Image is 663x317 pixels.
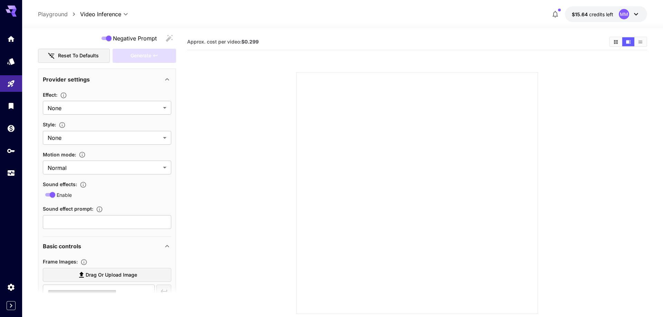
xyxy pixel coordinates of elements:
span: Sound effects : [43,181,77,187]
span: credits left [589,11,613,17]
button: Reset to defaults [38,49,110,63]
p: Provider settings [43,75,90,84]
div: Usage [7,169,15,177]
span: Effect : [43,92,57,98]
div: Provider settings [43,71,171,88]
button: Expand sidebar [7,301,16,310]
div: Home [7,35,15,43]
div: Show videos in grid viewShow videos in video viewShow videos in list view [609,37,647,47]
div: Playground [7,79,15,88]
span: $15.64 [572,11,589,17]
button: Show videos in list view [634,37,646,46]
div: MM [619,9,629,19]
b: $0.299 [241,39,259,45]
p: Basic controls [43,242,81,250]
span: Video Inference [80,10,121,18]
span: Approx. cost per video: [187,39,259,45]
label: Drag or upload image [43,268,171,282]
button: Show videos in grid view [610,37,622,46]
div: Models [7,55,15,64]
span: Enable [57,191,72,199]
span: Style : [43,122,56,127]
span: Negative Prompt [113,34,157,42]
span: Normal [48,164,160,172]
div: API Keys [7,146,15,155]
button: Controls whether to generate background sound or music. [77,181,89,188]
span: Drag or upload image [86,271,137,279]
span: Motion mode : [43,152,76,157]
div: $15.6419 [572,11,613,18]
a: Playground [38,10,68,18]
nav: breadcrumb [38,10,80,18]
div: Library [7,102,15,110]
button: $15.6419MM [565,6,647,22]
span: None [48,104,160,112]
span: Frame Images : [43,259,78,265]
button: Optional. Describe the kind of sound effect you want (e.g. 'explosion', 'footsteps'). Leave empty... [93,206,106,213]
span: Sound effect prompt : [43,206,93,212]
span: None [48,134,160,142]
button: Show videos in video view [622,37,634,46]
div: Basic controls [43,238,171,254]
div: Settings [7,283,15,291]
div: Wallet [7,124,15,133]
button: Upload frame images. [78,259,90,266]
